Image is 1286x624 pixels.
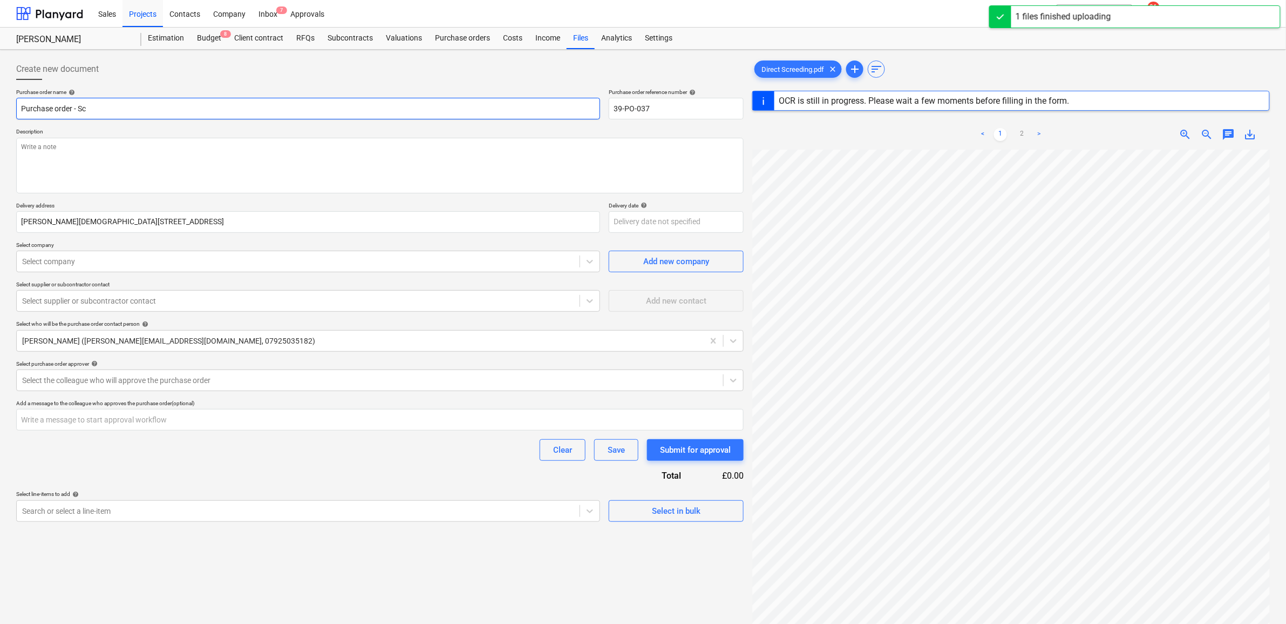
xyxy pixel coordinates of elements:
span: save_alt [1244,128,1257,141]
div: Purchase order name [16,89,600,96]
div: Add a message to the colleague who approves the purchase order (optional) [16,400,744,407]
div: Budget [190,28,228,49]
span: help [66,89,75,96]
a: Income [529,28,567,49]
a: Client contract [228,28,290,49]
a: Analytics [595,28,638,49]
p: Select company [16,241,600,251]
a: Settings [638,28,679,49]
button: Select in bulk [609,500,744,522]
span: help [140,321,148,327]
span: help [70,491,79,498]
button: Save [594,439,638,461]
div: Save [608,443,625,457]
span: zoom_out [1201,128,1214,141]
div: Total [603,469,698,482]
div: Select purchase order approver [16,360,744,367]
div: Add new company [643,254,709,269]
div: Delivery date [609,202,744,209]
span: 7 [276,6,287,14]
div: OCR is still in progress. Please wait a few moments before filling in the form. [779,96,1069,106]
a: Purchase orders [428,28,496,49]
span: zoom_in [1179,128,1192,141]
div: Clear [553,443,572,457]
p: Description [16,128,744,137]
span: Create new document [16,63,99,76]
a: RFQs [290,28,321,49]
input: Document name [16,98,600,119]
div: Select line-items to add [16,491,600,498]
span: clear [826,63,839,76]
input: Delivery date not specified [609,211,744,233]
input: Write a message to start approval workflow [16,409,744,431]
div: Submit for approval [660,443,731,457]
a: Page 1 is your current page [994,128,1007,141]
div: Direct Screeding.pdf [754,61,842,78]
a: Budget8 [190,28,228,49]
a: Subcontracts [321,28,379,49]
span: help [687,89,696,96]
a: Next page [1033,128,1046,141]
span: 8 [220,30,231,38]
span: Direct Screeding.pdf [755,65,831,73]
span: sort [870,63,883,76]
div: Select who will be the purchase order contact person [16,320,744,327]
div: 1 files finished uploading [1016,10,1111,23]
div: Select in bulk [652,504,700,518]
button: Add new company [609,251,744,272]
button: Clear [540,439,586,461]
span: help [89,360,98,367]
button: Submit for approval [647,439,744,461]
p: Delivery address [16,202,600,211]
a: Files [567,28,595,49]
p: Select supplier or subcontractor contact [16,281,600,290]
a: Page 2 [1016,128,1029,141]
span: help [638,202,647,209]
a: Previous page [977,128,990,141]
input: Reference number [609,98,744,119]
div: Purchase order reference number [609,89,744,96]
a: Costs [496,28,529,49]
input: Delivery address [16,211,600,233]
span: add [848,63,861,76]
span: chat [1222,128,1235,141]
a: Valuations [379,28,428,49]
a: Estimation [141,28,190,49]
div: [PERSON_NAME] [16,34,128,45]
div: £0.00 [699,469,744,482]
